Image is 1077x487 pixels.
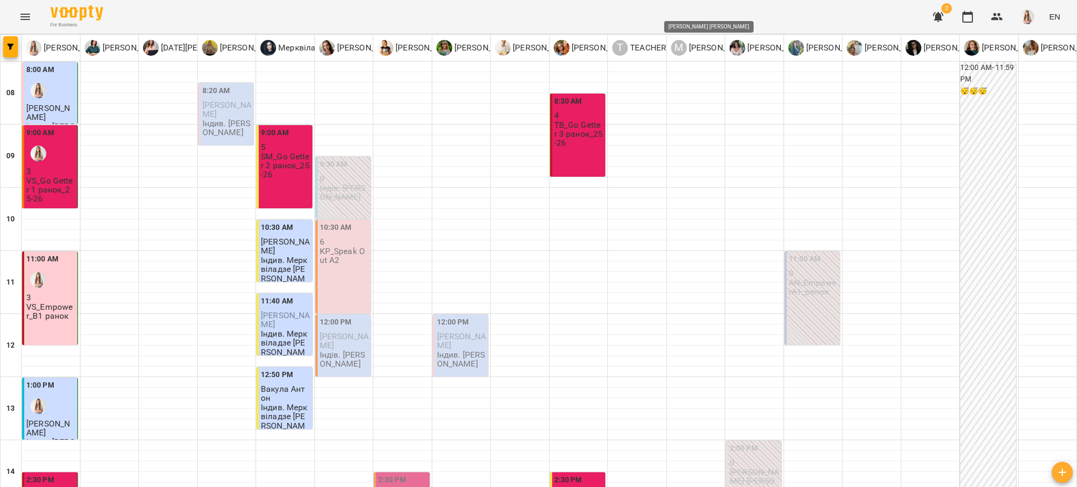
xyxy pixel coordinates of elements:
span: EN [1049,11,1060,22]
label: 9:30 AM [320,159,348,170]
p: 5 [261,143,310,151]
div: Коляда Юлія Алішерівна [143,40,249,56]
a: Ш [PERSON_NAME] [847,40,928,56]
p: [PERSON_NAME] [452,42,518,54]
div: Нетеса Альона Станіславівна [788,40,870,56]
p: [DATE][PERSON_NAME] [159,42,249,54]
h6: 08 [6,87,15,99]
p: Індив. [PERSON_NAME] [26,122,75,140]
p: [PERSON_NAME] [804,42,870,54]
label: 12:00 PM [320,317,352,328]
span: [PERSON_NAME] [26,419,70,438]
div: Коломієць Анастасія Володимирівна [964,40,1045,56]
p: Індив. Мерквіладзе [PERSON_NAME] [261,403,310,439]
a: Б [PERSON_NAME] [554,40,635,56]
p: [PERSON_NAME] [PERSON_NAME] [687,42,818,54]
img: Н [788,40,804,56]
span: [PERSON_NAME] [26,103,70,122]
p: TEACHER [628,42,666,54]
img: Михно Віта Олександрівна [31,83,46,98]
a: П [PERSON_NAME] [319,40,401,56]
label: 9:00 AM [26,127,54,139]
div: Поволоцький В'ячеслав Олександрович [495,40,642,56]
a: К [PERSON_NAME] [964,40,1045,56]
img: Михно Віта Олександрівна [31,146,46,161]
h6: 😴😴😴 [960,86,1016,97]
span: [PERSON_NAME] [261,310,310,329]
a: П [PERSON_NAME] [906,40,987,56]
span: [PERSON_NAME] [320,331,369,350]
p: SM_Go Getter 2 ранок_25-26 [261,152,310,179]
p: [PERSON_NAME] [570,42,635,54]
span: [PERSON_NAME] [202,100,251,119]
label: 12:50 PM [261,369,293,381]
a: [PERSON_NAME] [202,40,283,56]
p: Індив. [PERSON_NAME] [202,119,252,137]
p: 0 [789,269,838,278]
div: Божко Тетяна Олексіївна [554,40,635,56]
h6: 14 [6,466,15,478]
p: 3 [26,293,75,302]
label: 8:00 AM [26,64,54,76]
img: Ш [847,40,862,56]
div: Михно Віта Олександрівна [31,272,46,288]
span: For Business [50,22,103,28]
button: Add lesson [1052,462,1073,483]
div: Харченко Юлія Іванівна [85,40,166,56]
a: Д [PERSON_NAME] [436,40,518,56]
img: Ш [378,40,393,56]
a: П [PERSON_NAME] [PERSON_NAME] [495,40,642,56]
p: VS_Empower_B1 ранок [26,302,75,321]
div: TEACHER [612,40,666,56]
div: Харченко Дар'я Вадимівна [729,40,811,56]
img: Г [1023,40,1039,56]
span: 2 [941,3,952,14]
div: Шевчук Аліна Олегівна [847,40,928,56]
img: П [495,40,511,56]
label: 11:00 AM [789,253,821,265]
div: T [612,40,628,56]
label: 2:30 PM [554,474,582,486]
p: TB_Go Getter 3 ранок_25-26 [554,120,604,148]
span: Вакула Антон [261,384,305,403]
p: [PERSON_NAME] [393,42,459,54]
p: [PERSON_NAME] [PERSON_NAME] [511,42,642,54]
img: Б [554,40,570,56]
p: [PERSON_NAME] [980,42,1045,54]
img: Voopty Logo [50,5,103,21]
p: [PERSON_NAME] [862,42,928,54]
div: Шиленко Альона Федорівна [378,40,459,56]
img: К [964,40,980,56]
a: Х [PERSON_NAME] [729,40,811,56]
label: 10:30 AM [320,222,352,234]
img: 991d444c6ac07fb383591aa534ce9324.png [1020,9,1034,24]
p: Мерквіладзе [PERSON_NAME] [276,42,395,54]
a: Мерквіладзе [PERSON_NAME] [260,40,395,56]
label: 2:30 PM [378,474,406,486]
h6: 12 [6,340,15,351]
h6: 10 [6,214,15,225]
p: [PERSON_NAME] [42,42,107,54]
p: Індів. [PERSON_NAME] [320,350,369,369]
p: Індів. [PERSON_NAME] [320,184,369,202]
div: Паламарчук Вікторія Дмитрівна [906,40,987,56]
a: Н [PERSON_NAME] [788,40,870,56]
a: T TEACHER [612,40,666,56]
h6: 09 [6,150,15,162]
button: Menu [13,4,38,29]
img: П [906,40,921,56]
span: [PERSON_NAME] [261,237,310,256]
p: 0 [730,458,779,467]
p: VS_Go Getter 1 ранок_25-26 [26,176,75,204]
p: AN_EmpowerA1_ранок [789,278,838,297]
label: 10:30 AM [261,222,293,234]
label: 1:00 PM [26,380,54,391]
a: М [PERSON_NAME] [PERSON_NAME] [671,40,818,56]
h6: 12:00 AM - 11:59 PM [960,62,1016,85]
img: Михно Віта Олександрівна [31,398,46,414]
div: Пасєка Катерина Василівна [319,40,401,56]
p: [PERSON_NAME] [335,42,401,54]
a: [DATE][PERSON_NAME] [143,40,249,56]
